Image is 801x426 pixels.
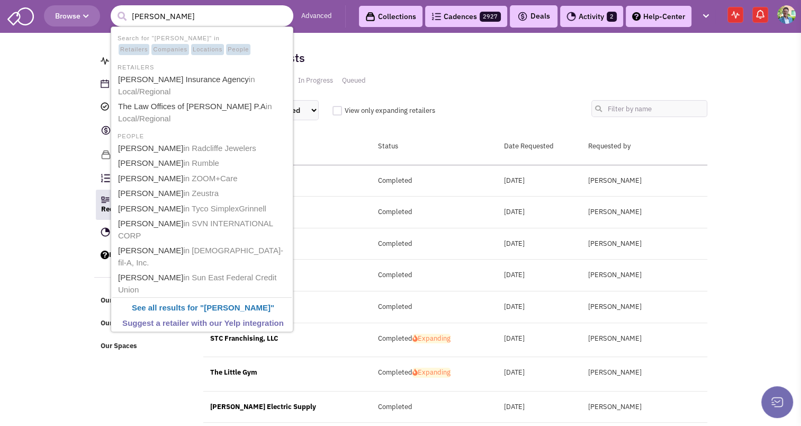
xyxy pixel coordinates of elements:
a: Help-Center [95,245,181,265]
div: [PERSON_NAME] [581,302,707,312]
a: [PERSON_NAME]in Radcliffe Jewelers [115,141,291,156]
a: See all results for "[PERSON_NAME]" [115,301,291,315]
div: [DATE] [497,334,581,344]
div: [DATE] [497,302,581,312]
a: [PERSON_NAME]in Tyco SimplexGrinnell [115,202,291,216]
input: Filter by name [591,100,707,117]
a: Activity [95,223,181,243]
a: Research Requests [96,190,182,220]
div: Completed [371,176,497,186]
li: RETAILERS [112,61,292,72]
li: Search for "[PERSON_NAME]" in [112,32,292,56]
div: Completed [371,402,497,412]
a: REachout Tracking [95,51,181,72]
a: Our Accounts [95,291,181,311]
div: [PERSON_NAME] Electric Supply [203,402,371,412]
a: Collections [359,6,422,27]
span: Our Contacts [101,318,142,327]
img: help.png [101,251,109,259]
img: icon-deals.svg [517,10,528,23]
a: [PERSON_NAME]in [DEMOGRAPHIC_DATA]-fil-A, Inc. [115,244,291,270]
a: [PERSON_NAME]in Rumble [115,156,291,171]
span: in ZOOM+Care [183,174,237,183]
span: Deals [517,11,550,21]
label: Expanding [412,334,451,344]
a: Our Spaces [95,336,181,357]
img: icon-tasks.png [101,102,109,111]
img: Activity.png [566,12,576,21]
div: Completed [371,207,497,217]
span: in [DEMOGRAPHIC_DATA]-fil-A, Inc. [118,246,283,267]
div: [DATE] [497,402,581,412]
div: Completed [371,302,497,312]
span: Our Accounts [101,296,145,305]
div: [PERSON_NAME] [581,176,707,186]
div: [DATE] [497,239,581,249]
span: Our Spaces [101,341,137,350]
img: SmartAdmin [7,5,34,25]
span: in Sun East Federal Credit Union [118,273,276,294]
a: [PERSON_NAME]in Sun East Federal Credit Union [115,271,291,297]
img: help.png [632,12,641,21]
button: Deals [514,10,553,23]
div: The Little Gym [203,368,371,378]
a: [PERSON_NAME]in Zeustra [115,187,291,201]
span: Browse [55,11,89,21]
span: Companies [151,44,189,56]
div: [PERSON_NAME] [581,239,707,249]
a: Our Contacts [95,314,181,334]
div: Completed [371,270,497,280]
span: in Zeustra [183,189,219,198]
input: Search [111,5,293,26]
img: icon-deals.svg [101,124,111,137]
button: Browse [44,5,100,26]
span: View only expanding retailers [345,106,435,115]
span: 2927 [480,12,501,22]
span: in Local/Regional [118,75,255,96]
a: Queued [338,73,370,88]
a: Cadences [95,168,181,188]
b: See all results for "[PERSON_NAME]" [132,303,274,312]
a: [PERSON_NAME]in ZOOM+Care [115,172,291,186]
a: Collections [95,145,181,165]
a: Cadences2927 [425,6,507,27]
img: Activity.png [101,227,110,237]
div: [DATE] [497,207,581,217]
img: Calendar.png [101,79,109,88]
img: Gregory Jones [777,5,796,24]
span: in Tyco SimplexGrinnell [183,204,266,213]
a: Activity2 [560,6,623,27]
span: Research Requests [101,194,145,214]
div: [PERSON_NAME] [581,402,707,412]
span: in Rumble [183,158,219,167]
div: [DATE] [497,270,581,280]
div: Completed [371,239,497,249]
label: Expanding [412,368,451,378]
a: Help-Center [626,6,691,27]
img: Cadences_logo.png [431,13,441,20]
img: Cadences_logo.png [101,174,110,182]
div: STC Franchising, LLC [203,334,371,344]
div: [PERSON_NAME] [581,368,707,378]
div: Date Requested [497,141,581,152]
span: in SVN INTERNATIONAL CORP [118,219,273,240]
a: Tasks [95,96,181,117]
div: Completed [371,334,497,347]
img: icon-collection-lavender.png [101,149,111,160]
a: Suggest a retailer with our Yelp integration [115,316,291,331]
li: PEOPLE [112,130,292,141]
img: icon-collection-lavender-black.svg [365,12,375,22]
div: [DATE] [497,368,581,378]
span: in Radcliffe Jewelers [183,144,256,153]
div: Completed [371,368,497,380]
div: [PERSON_NAME] [581,207,707,217]
a: [PERSON_NAME]in SVN INTERNATIONAL CORP [115,217,291,243]
a: Advanced [301,11,332,21]
a: [PERSON_NAME] Insurance Agencyin Local/Regional [115,73,291,99]
a: Calendar [95,74,181,94]
span: Retailers [119,44,149,56]
div: [DATE] [497,176,581,186]
div: Status [371,141,497,152]
a: The Law Offices of [PERSON_NAME] P.Ain Local/Regional [115,100,291,126]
